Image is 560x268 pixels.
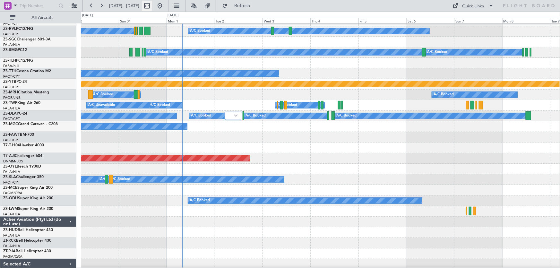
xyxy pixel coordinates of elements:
[3,186,53,190] a: ZS-MCESuper King Air 200
[119,18,167,23] div: Sun 31
[310,18,358,23] div: Thu 4
[190,196,210,205] div: A/C Booked
[3,175,44,179] a: ZS-SLAChallenger 350
[3,138,20,143] a: FACT/CPT
[150,100,170,110] div: A/C Booked
[3,42,20,47] a: FALA/HLA
[234,114,238,117] img: arrow-gray.svg
[3,159,23,164] a: DNMM/LOS
[246,111,266,121] div: A/C Booked
[3,80,27,84] a: ZS-YTBPC-24
[3,191,22,195] a: FAGM/QRA
[450,1,497,11] button: Quick Links
[3,85,20,90] a: FACT/CPT
[88,100,115,110] div: A/C Unavailable
[3,233,20,238] a: FALA/HLA
[3,27,33,31] a: ZS-RVLPC12/NG
[3,69,16,73] span: ZS-TTH
[3,59,16,63] span: ZS-TLH
[3,212,20,217] a: FALA/HLA
[3,122,58,126] a: ZS-MGCGrand Caravan - C208
[3,112,27,116] a: ZS-DLAPC-24
[3,244,20,248] a: FALA/HLA
[3,32,20,37] a: FACT/CPT
[3,38,17,41] span: ZS-SGC
[3,186,17,190] span: ZS-MCE
[3,228,18,232] span: ZS-HUD
[3,143,44,147] a: T7-TJ104Hawker 4000
[3,180,20,185] a: FACT/CPT
[3,91,18,94] span: ZS-MRH
[167,18,214,23] div: Mon 1
[3,21,20,26] a: FACT/CPT
[3,249,51,253] a: ZT-RJABell Helicopter 430
[3,154,42,158] a: T7-AJIChallenger 604
[148,48,168,57] div: A/C Booked
[17,15,68,20] span: All Aircraft
[3,196,18,200] span: ZS-ODU
[3,133,34,137] a: ZS-FAWTBM-700
[3,101,17,105] span: ZS-TWP
[3,106,20,111] a: FALA/HLA
[3,64,19,68] a: FABA/null
[3,143,20,147] span: T7-TJ104
[3,74,20,79] a: FACT/CPT
[358,18,406,23] div: Fri 5
[3,254,22,259] a: FAGM/QRA
[3,165,17,169] span: ZS-OYL
[263,18,310,23] div: Wed 3
[219,1,258,11] button: Refresh
[3,117,20,121] a: FACT/CPT
[434,90,454,99] div: A/C Booked
[3,122,18,126] span: ZS-MGC
[3,27,16,31] span: ZS-RVL
[427,48,447,57] div: A/C Booked
[3,38,51,41] a: ZS-SGCChallenger 601-3A
[7,13,70,23] button: All Aircraft
[3,228,53,232] a: ZS-HUDBell Helicopter 430
[3,239,16,243] span: ZT-RCK
[277,100,297,110] div: A/C Booked
[3,169,20,174] a: FALA/HLA
[502,18,550,23] div: Mon 8
[3,175,16,179] span: ZS-SLA
[3,69,51,73] a: ZS-TTHCessna Citation M2
[109,3,139,9] span: [DATE] - [DATE]
[3,154,15,158] span: T7-AJI
[3,80,16,84] span: ZS-YTB
[3,207,18,211] span: ZS-LWM
[191,111,211,121] div: A/C Booked
[336,111,357,121] div: A/C Booked
[3,207,53,211] a: ZS-LWMSuper King Air 200
[229,4,256,8] span: Refresh
[71,18,119,23] div: Sat 30
[3,48,18,52] span: ZS-SMG
[20,1,56,11] input: Trip Number
[3,249,16,253] span: ZT-RJA
[215,18,263,23] div: Tue 2
[3,196,53,200] a: ZS-ODUSuper King Air 200
[462,3,484,10] div: Quick Links
[82,13,93,18] div: [DATE]
[3,112,17,116] span: ZS-DLA
[3,133,18,137] span: ZS-FAW
[406,18,454,23] div: Sat 6
[3,95,21,100] a: FAOR/JNB
[3,91,49,94] a: ZS-MRHCitation Mustang
[190,26,210,36] div: A/C Booked
[110,175,130,184] div: A/C Booked
[3,239,51,243] a: ZT-RCKBell Helicopter 430
[454,18,502,23] div: Sun 7
[3,48,27,52] a: ZS-SMGPC12
[100,175,120,184] div: A/C Booked
[3,101,40,105] a: ZS-TWPKing Air 260
[3,165,41,169] a: ZS-OYLBeech 1900D
[3,59,33,63] a: ZS-TLHPC12/NG
[93,90,113,99] div: A/C Booked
